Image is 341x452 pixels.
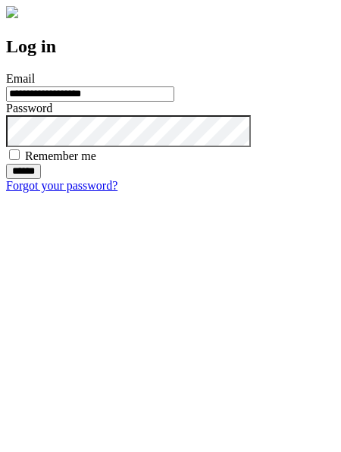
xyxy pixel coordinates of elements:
h2: Log in [6,36,335,57]
a: Forgot your password? [6,179,117,192]
label: Password [6,102,52,115]
label: Email [6,72,35,85]
img: logo-4e3dc11c47720685a147b03b5a06dd966a58ff35d612b21f08c02c0306f2b779.png [6,6,18,18]
label: Remember me [25,149,96,162]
